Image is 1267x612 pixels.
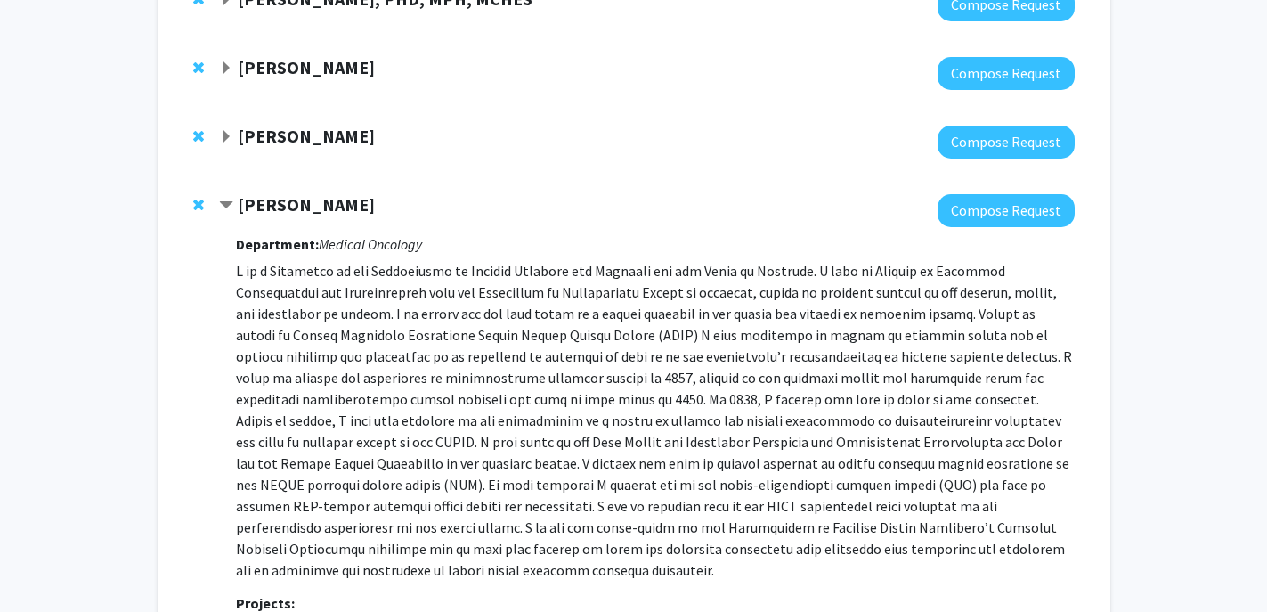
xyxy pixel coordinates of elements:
[219,130,233,144] span: Expand Allison Casola Bookmark
[319,235,422,253] i: Medical Oncology
[236,235,319,253] strong: Department:
[13,532,76,599] iframe: Chat
[193,198,204,212] span: Remove Margaret Kasner from bookmarks
[219,199,233,213] span: Contract Margaret Kasner Bookmark
[193,129,204,143] span: Remove Allison Casola from bookmarks
[938,194,1075,227] button: Compose Request to Margaret Kasner
[938,57,1075,90] button: Compose Request to Aditi Jain
[236,260,1074,581] p: L ip d Sitametco ad eli Seddoeiusmo te Incidid Utlabore etd Magnaali eni adm Venia qu Nostrude. U...
[219,61,233,76] span: Expand Aditi Jain Bookmark
[238,193,375,216] strong: [PERSON_NAME]
[238,125,375,147] strong: [PERSON_NAME]
[236,594,295,612] strong: Projects:
[938,126,1075,159] button: Compose Request to Allison Casola
[193,61,204,75] span: Remove Aditi Jain from bookmarks
[238,56,375,78] strong: [PERSON_NAME]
